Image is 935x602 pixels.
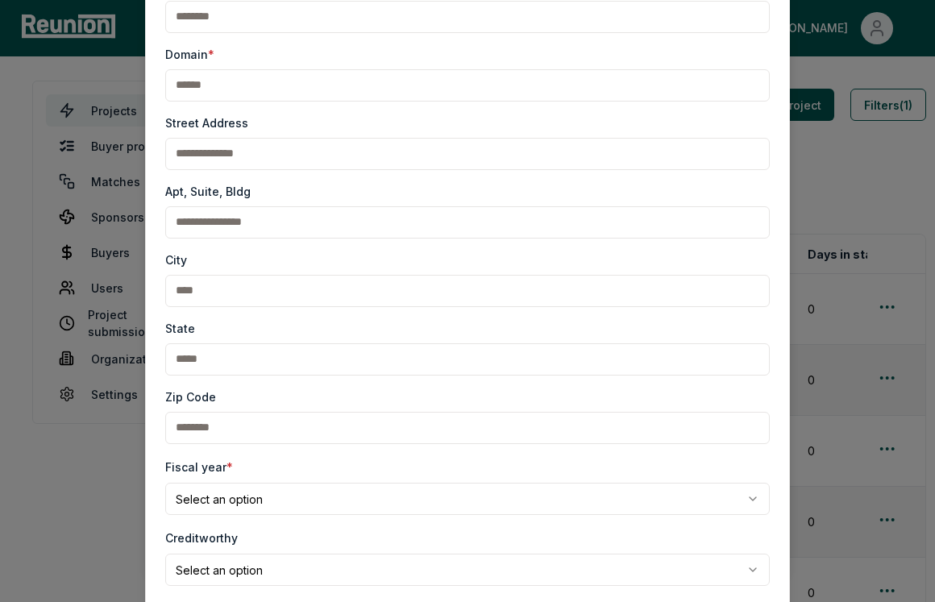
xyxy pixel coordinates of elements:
label: City [165,251,187,268]
label: Apt, Suite, Bldg [165,183,251,200]
label: Creditworthy [165,531,238,545]
label: Fiscal year [165,460,233,474]
label: Zip Code [165,388,216,405]
label: Street Address [165,114,248,131]
label: State [165,320,195,337]
label: Domain [165,46,214,63]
